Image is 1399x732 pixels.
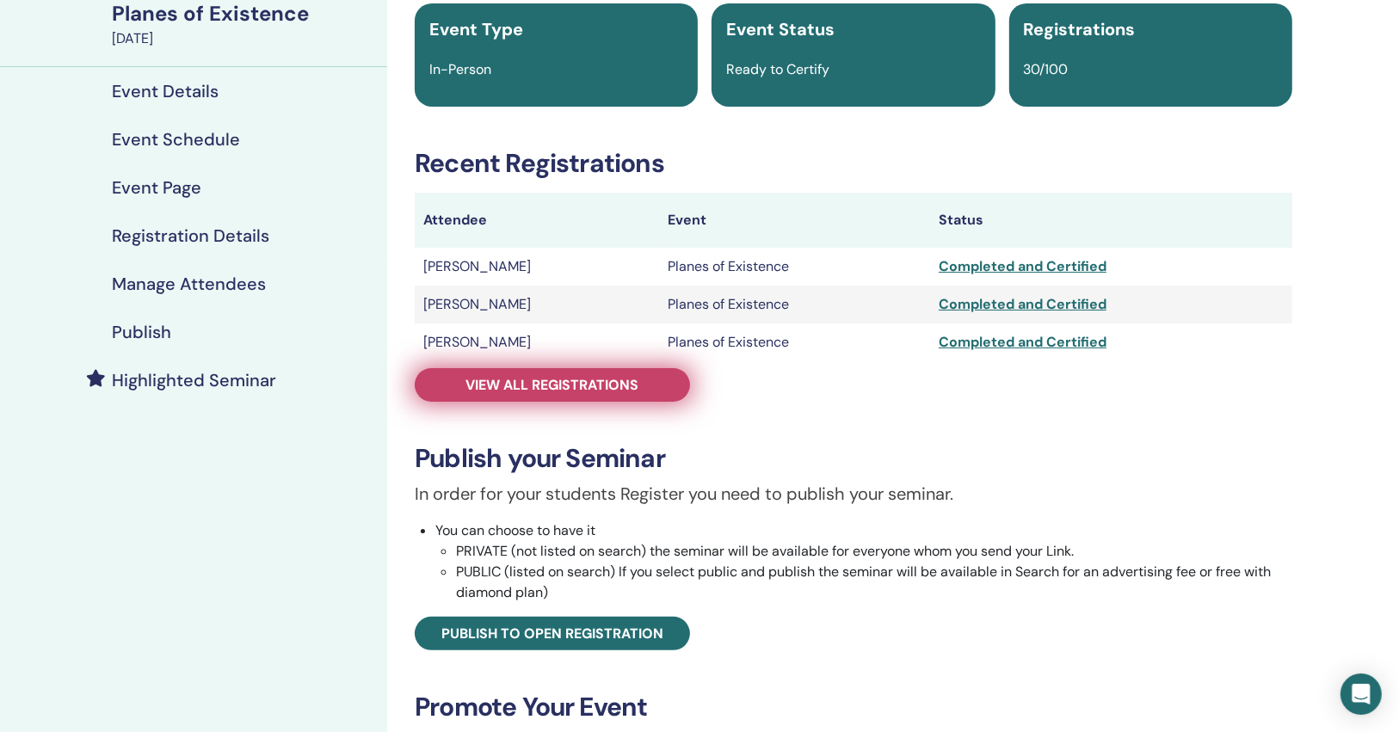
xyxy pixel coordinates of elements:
[659,248,930,286] td: Planes of Existence
[415,286,659,323] td: [PERSON_NAME]
[415,323,659,361] td: [PERSON_NAME]
[1024,18,1136,40] span: Registrations
[441,624,663,643] span: Publish to open registration
[112,81,219,101] h4: Event Details
[415,368,690,402] a: View all registrations
[415,481,1292,507] p: In order for your students Register you need to publish your seminar.
[112,225,269,246] h4: Registration Details
[726,60,829,78] span: Ready to Certify
[415,617,690,650] a: Publish to open registration
[456,541,1292,562] li: PRIVATE (not listed on search) the seminar will be available for everyone whom you send your Link.
[930,193,1292,248] th: Status
[1024,60,1069,78] span: 30/100
[435,520,1292,603] li: You can choose to have it
[456,562,1292,603] li: PUBLIC (listed on search) If you select public and publish the seminar will be available in Searc...
[112,129,240,150] h4: Event Schedule
[429,18,523,40] span: Event Type
[939,332,1284,353] div: Completed and Certified
[112,274,266,294] h4: Manage Attendees
[939,256,1284,277] div: Completed and Certified
[659,323,930,361] td: Planes of Existence
[112,322,171,342] h4: Publish
[415,248,659,286] td: [PERSON_NAME]
[429,60,491,78] span: In-Person
[415,193,659,248] th: Attendee
[659,286,930,323] td: Planes of Existence
[112,177,201,198] h4: Event Page
[726,18,835,40] span: Event Status
[466,376,639,394] span: View all registrations
[939,294,1284,315] div: Completed and Certified
[415,443,1292,474] h3: Publish your Seminar
[112,28,377,49] div: [DATE]
[1340,674,1382,715] div: Open Intercom Messenger
[659,193,930,248] th: Event
[415,692,1292,723] h3: Promote Your Event
[415,148,1292,179] h3: Recent Registrations
[112,370,276,391] h4: Highlighted Seminar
